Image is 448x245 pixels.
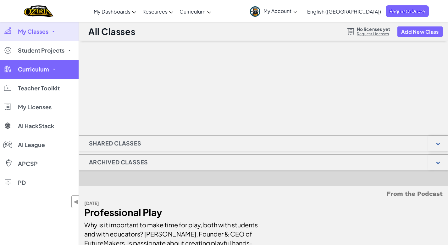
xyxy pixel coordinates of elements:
[18,104,52,110] span: My Licenses
[357,31,390,37] a: Request Licenses
[18,48,64,53] span: Student Projects
[142,8,168,15] span: Resources
[91,3,139,20] a: My Dashboards
[307,8,381,15] span: English ([GEOGRAPHIC_DATA])
[18,66,49,72] span: Curriculum
[180,8,206,15] span: Curriculum
[18,85,60,91] span: Teacher Toolkit
[73,197,79,206] span: ◀
[176,3,214,20] a: Curriculum
[397,26,443,37] button: Add New Class
[139,3,176,20] a: Resources
[94,8,130,15] span: My Dashboards
[84,189,443,199] h5: From the Podcast
[79,135,151,151] h1: Shared Classes
[24,5,53,18] img: Home
[18,29,48,34] span: My Classes
[18,123,54,129] span: AI HackStack
[357,26,390,31] span: No licenses yet
[84,199,259,208] div: [DATE]
[263,8,297,14] span: My Account
[247,1,300,21] a: My Account
[84,208,259,217] div: Professional Play
[250,6,260,17] img: avatar
[24,5,53,18] a: Ozaria by CodeCombat logo
[88,26,135,37] h1: All Classes
[386,5,429,17] a: Request a Quote
[79,154,158,170] h1: Archived Classes
[304,3,384,20] a: English ([GEOGRAPHIC_DATA])
[18,142,45,148] span: AI League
